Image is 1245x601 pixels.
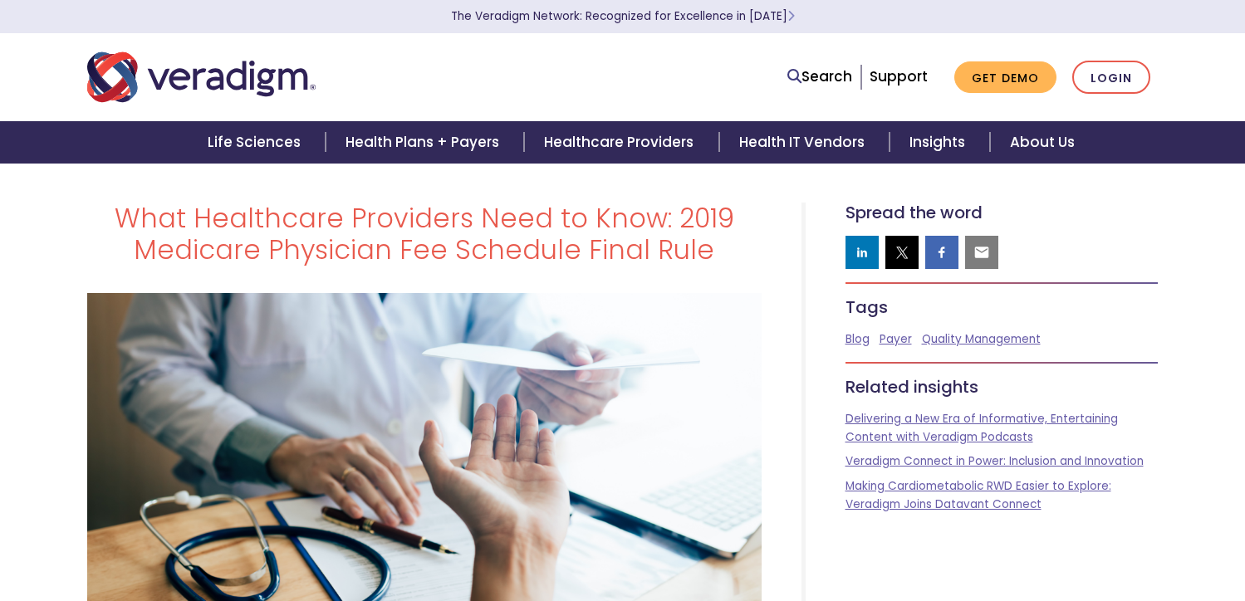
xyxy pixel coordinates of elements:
[990,121,1095,164] a: About Us
[846,453,1144,469] a: Veradigm Connect in Power: Inclusion and Innovation
[451,8,795,24] a: The Veradigm Network: Recognized for Excellence in [DATE]Learn More
[973,244,990,261] img: email sharing button
[894,244,910,261] img: twitter sharing button
[719,121,890,164] a: Health IT Vendors
[934,244,950,261] img: facebook sharing button
[870,66,928,86] a: Support
[846,331,870,347] a: Blog
[846,297,1159,317] h5: Tags
[854,244,870,261] img: linkedin sharing button
[922,331,1041,347] a: Quality Management
[87,50,316,105] img: Veradigm logo
[524,121,718,164] a: Healthcare Providers
[846,203,1159,222] h5: Spread the word
[1072,61,1150,95] a: Login
[326,121,524,164] a: Health Plans + Payers
[846,411,1118,445] a: Delivering a New Era of Informative, Entertaining Content with Veradigm Podcasts
[880,331,912,347] a: Payer
[890,121,990,164] a: Insights
[87,203,762,266] h1: What Healthcare Providers Need to Know: 2019 Medicare Physician Fee Schedule Final Rule
[787,66,852,88] a: Search
[846,478,1111,512] a: Making Cardiometabolic RWD Easier to Explore: Veradigm Joins Datavant Connect
[846,377,1159,397] h5: Related insights
[188,121,326,164] a: Life Sciences
[787,8,795,24] span: Learn More
[954,61,1056,94] a: Get Demo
